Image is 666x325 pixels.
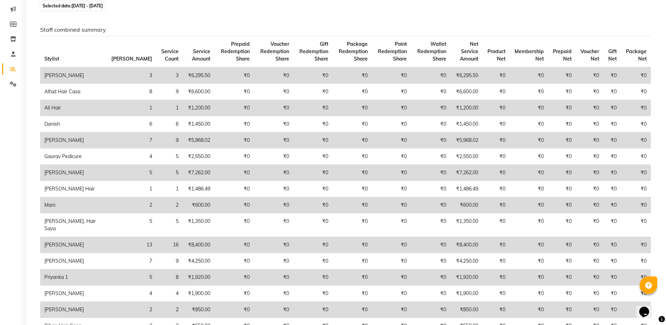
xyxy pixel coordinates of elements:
td: 5 [107,269,156,286]
td: [PERSON_NAME]. Hair Saya [40,213,107,237]
td: ₹0 [510,165,548,181]
td: ₹0 [548,132,576,149]
td: 16 [156,237,183,253]
td: ₹0 [603,213,621,237]
td: ₹0 [576,213,604,237]
td: [PERSON_NAME] [40,165,107,181]
td: ₹4,250.00 [183,253,214,269]
td: ₹1,200.00 [450,100,483,116]
td: Alfad Hair Casa [40,84,107,100]
td: ₹0 [214,286,254,302]
td: ₹0 [372,302,411,318]
td: ₹0 [332,269,372,286]
td: ₹0 [332,237,372,253]
td: ₹0 [411,132,450,149]
td: ₹0 [603,149,621,165]
td: ₹0 [372,149,411,165]
td: ₹0 [510,181,548,197]
td: ₹0 [510,286,548,302]
td: ₹0 [483,302,510,318]
span: Package Redemption Share [339,41,368,62]
td: ₹0 [372,100,411,116]
td: ₹0 [603,286,621,302]
td: ₹7,262.00 [450,165,483,181]
td: ₹0 [293,100,332,116]
td: ₹0 [214,253,254,269]
td: ₹0 [621,269,651,286]
td: ₹0 [603,116,621,132]
td: ₹0 [483,286,510,302]
td: ₹1,900.00 [450,286,483,302]
td: ₹0 [411,197,450,213]
td: ₹0 [603,253,621,269]
td: ₹0 [510,149,548,165]
td: ₹0 [621,100,651,116]
td: ₹0 [603,237,621,253]
td: ₹4,250.00 [450,253,483,269]
td: ₹850.00 [183,302,214,318]
td: ₹1,350.00 [450,213,483,237]
td: ₹0 [621,181,651,197]
td: ₹0 [411,149,450,165]
td: 5 [107,213,156,237]
td: ₹0 [411,181,450,197]
td: ₹5,968.02 [183,132,214,149]
td: ₹1,450.00 [183,116,214,132]
td: ₹8,400.00 [450,237,483,253]
td: ₹0 [372,237,411,253]
td: ₹0 [332,213,372,237]
td: ₹0 [372,213,411,237]
td: ₹0 [603,132,621,149]
td: ₹0 [254,286,293,302]
span: Product Net [487,48,505,62]
td: ₹0 [548,165,576,181]
td: ₹0 [254,116,293,132]
td: ₹0 [621,84,651,100]
td: 5 [156,165,183,181]
span: [PERSON_NAME] [111,56,152,62]
td: ₹0 [332,149,372,165]
td: ₹0 [576,149,604,165]
td: ₹0 [483,116,510,132]
span: Service Count [161,48,179,62]
td: ₹0 [214,149,254,165]
span: Gift Net [608,48,617,62]
td: ₹0 [411,286,450,302]
td: ₹0 [510,84,548,100]
td: ₹1,900.00 [183,286,214,302]
td: 5 [156,149,183,165]
td: [PERSON_NAME] [40,237,107,253]
td: ₹0 [372,286,411,302]
td: ₹0 [510,197,548,213]
td: ₹2,550.00 [450,149,483,165]
td: 8 [107,84,156,100]
td: ₹0 [548,84,576,100]
td: ₹0 [621,302,651,318]
span: Service Amount [192,48,210,62]
td: ₹0 [332,67,372,84]
td: ₹0 [548,302,576,318]
td: 13 [107,237,156,253]
td: 9 [156,253,183,269]
td: ₹0 [576,84,604,100]
td: ₹0 [621,116,651,132]
td: ₹0 [372,197,411,213]
td: ₹0 [603,165,621,181]
td: ₹0 [293,181,332,197]
td: ₹0 [621,237,651,253]
td: ₹0 [603,100,621,116]
td: ₹0 [576,269,604,286]
td: ₹0 [332,197,372,213]
td: ₹0 [411,213,450,237]
td: 9 [156,84,183,100]
span: Gift Redemption Share [299,41,328,62]
td: ₹0 [510,253,548,269]
td: ₹0 [621,253,651,269]
td: ₹0 [332,302,372,318]
td: ₹0 [576,67,604,84]
td: ₹0 [372,116,411,132]
td: ₹0 [576,237,604,253]
td: 2 [156,302,183,318]
td: [PERSON_NAME] Hair [40,181,107,197]
td: ₹0 [214,116,254,132]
